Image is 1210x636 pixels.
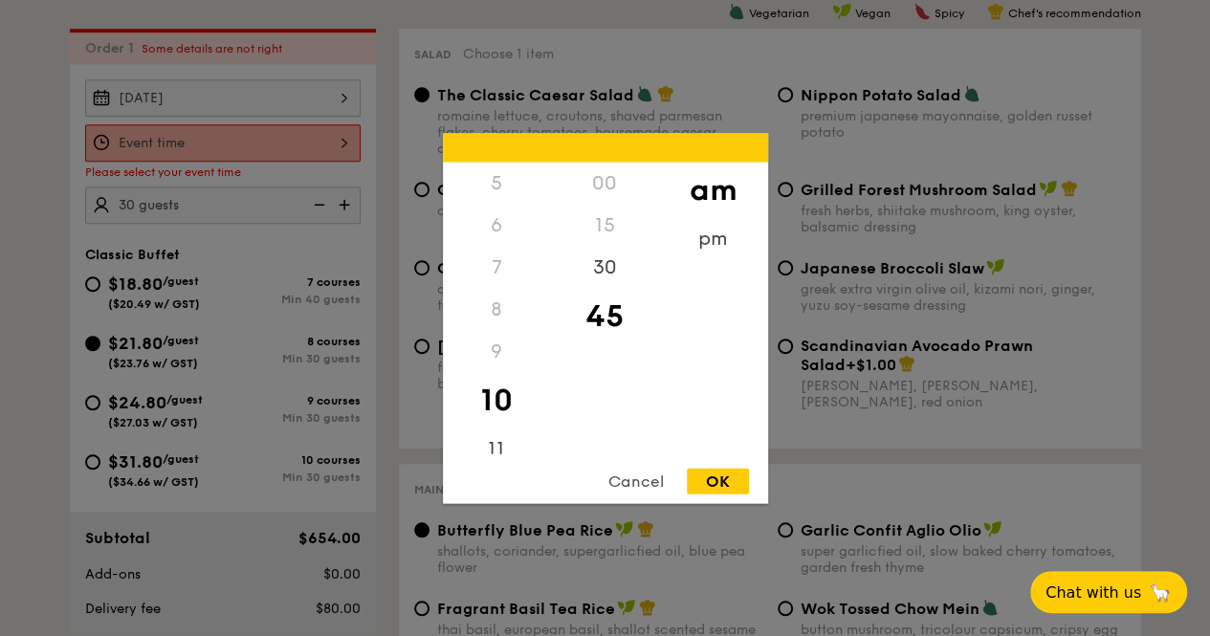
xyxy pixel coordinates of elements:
[1030,571,1187,613] button: Chat with us🦙
[443,330,551,372] div: 9
[443,428,551,470] div: 11
[443,372,551,428] div: 10
[443,288,551,330] div: 8
[551,288,659,343] div: 45
[443,162,551,204] div: 5
[1149,581,1172,603] span: 🦙
[659,217,767,259] div: pm
[551,246,659,288] div: 30
[551,162,659,204] div: 00
[687,468,749,493] div: OK
[443,204,551,246] div: 6
[589,468,683,493] div: Cancel
[551,204,659,246] div: 15
[659,162,767,217] div: am
[443,246,551,288] div: 7
[1045,583,1141,602] span: Chat with us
